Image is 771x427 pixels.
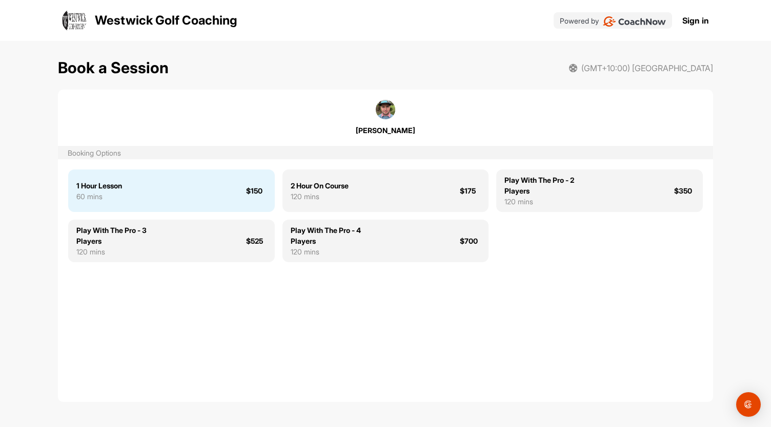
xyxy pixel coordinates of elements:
[376,100,395,119] img: square_c06937ecae3d5ad7bc2ee6c3c95a73cb.jpg
[246,236,267,246] div: $525
[76,246,150,257] div: 120 mins
[291,180,349,191] div: 2 Hour On Course
[76,191,122,202] div: 60 mins
[682,14,709,27] a: Sign in
[76,180,122,191] div: 1 Hour Lesson
[603,16,666,27] img: CoachNow
[58,56,169,79] h1: Book a Session
[460,185,480,196] div: $175
[674,185,695,196] div: $350
[560,15,599,26] p: Powered by
[291,225,364,246] div: Play With The Pro - 4 Players
[504,196,578,207] div: 120 mins
[95,11,237,30] p: Westwick Golf Coaching
[504,175,578,196] div: Play With The Pro - 2 Players
[291,191,349,202] div: 120 mins
[460,236,480,246] div: $700
[291,246,364,257] div: 120 mins
[736,392,761,417] div: Open Intercom Messenger
[581,62,713,74] span: (GMT+10:00) [GEOGRAPHIC_DATA]
[68,147,121,158] div: Booking Options
[107,125,664,136] div: [PERSON_NAME]
[246,185,267,196] div: $150
[62,8,87,33] img: logo
[76,225,150,246] div: Play With The Pro - 3 Players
